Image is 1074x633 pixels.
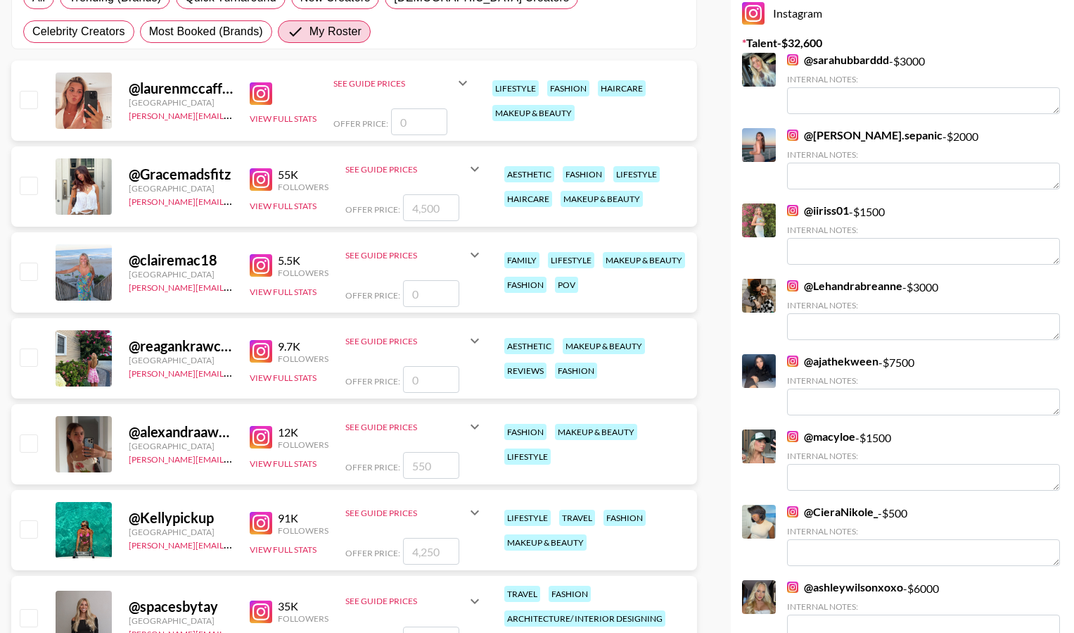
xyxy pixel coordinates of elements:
div: See Guide Prices [345,164,466,175]
div: Internal Notes: [787,300,1060,311]
a: @sarahubbarddd [787,53,889,67]
div: [GEOGRAPHIC_DATA] [129,269,233,280]
div: See Guide Prices [345,238,483,272]
div: - $ 1500 [787,430,1060,491]
button: View Full Stats [250,544,317,555]
div: fashion [504,277,546,293]
div: makeup & beauty [555,424,637,440]
div: @ alexandraawalker [129,423,233,441]
a: [PERSON_NAME][EMAIL_ADDRESS][PERSON_NAME][DOMAIN_NAME] [129,194,404,207]
div: See Guide Prices [345,508,466,518]
input: 0 [403,366,459,393]
div: Followers [278,613,328,624]
div: Instagram [742,2,1063,25]
img: Instagram [250,601,272,623]
input: 4,500 [403,194,459,221]
a: [PERSON_NAME][EMAIL_ADDRESS][PERSON_NAME][DOMAIN_NAME] [129,108,404,121]
a: @iiriss01 [787,203,849,218]
div: See Guide Prices [345,250,466,261]
img: Instagram [787,205,798,216]
input: 550 [403,452,459,479]
img: Instagram [787,431,798,442]
a: @macyloe [787,430,855,444]
div: Followers [278,353,328,364]
img: Instagram [787,582,798,593]
span: Offer Price: [345,548,400,558]
div: Internal Notes: [787,74,1060,84]
div: See Guide Prices [345,596,466,606]
input: 4,250 [403,538,459,565]
div: @ spacesbytay [129,598,233,615]
div: @ Gracemadsfitz [129,165,233,183]
input: 0 [403,280,459,307]
span: Offer Price: [345,462,400,472]
div: See Guide Prices [345,584,483,618]
div: travel [504,586,540,602]
img: Instagram [787,280,798,292]
div: Internal Notes: [787,225,1060,235]
div: haircare [598,80,646,96]
div: See Guide Prices [345,336,466,346]
div: 12K [278,425,328,439]
div: @ reagankrawczyk [129,337,233,355]
div: Internal Notes: [787,451,1060,461]
div: makeup & beauty [492,105,575,121]
div: family [504,252,539,268]
img: Instagram [787,356,798,367]
span: Offer Price: [345,204,400,215]
div: travel [559,510,595,526]
a: @CieraNikole_ [787,505,878,519]
div: [GEOGRAPHIC_DATA] [129,527,233,537]
div: lifestyle [613,166,660,182]
img: Instagram [250,340,272,363]
span: Offer Price: [345,290,400,301]
div: lifestyle [548,252,594,268]
div: @ Kellypickup [129,509,233,527]
img: Instagram [787,54,798,65]
div: lifestyle [504,449,551,465]
div: makeup & beauty [563,338,645,354]
div: [GEOGRAPHIC_DATA] [129,441,233,451]
div: Followers [278,268,328,278]
a: @ashleywilsonxoxo [787,580,903,594]
div: 35K [278,599,328,613]
a: [PERSON_NAME][EMAIL_ADDRESS][PERSON_NAME][DOMAIN_NAME] [129,365,404,379]
div: See Guide Prices [345,324,483,358]
div: fashion [603,510,646,526]
div: Followers [278,525,328,536]
img: Instagram [742,2,765,25]
div: aesthetic [504,166,554,182]
div: 55K [278,168,328,182]
div: See Guide Prices [345,496,483,529]
div: - $ 2000 [787,128,1060,189]
div: fashion [549,586,591,602]
div: 91K [278,511,328,525]
span: Most Booked (Brands) [149,23,263,40]
div: 9.7K [278,339,328,353]
div: [GEOGRAPHIC_DATA] [129,183,233,194]
img: Instagram [250,426,272,449]
img: Instagram [787,506,798,518]
div: Internal Notes: [787,526,1060,537]
div: @ clairemac18 [129,251,233,269]
div: [GEOGRAPHIC_DATA] [129,615,233,626]
div: fashion [547,80,589,96]
span: My Roster [309,23,362,40]
a: @Lehandrabreanne [787,279,902,293]
div: Followers [278,182,328,192]
label: Talent - $ 32,600 [742,36,1063,50]
div: makeup & beauty [561,191,643,207]
span: Celebrity Creators [32,23,125,40]
button: View Full Stats [250,458,317,469]
div: See Guide Prices [345,410,483,444]
div: haircare [504,191,552,207]
div: - $ 3000 [787,279,1060,340]
span: Offer Price: [333,118,388,129]
div: pov [555,277,578,293]
div: - $ 500 [787,505,1060,566]
button: View Full Stats [250,372,317,383]
a: @ajathekween [787,354,878,368]
div: Followers [278,439,328,450]
div: See Guide Prices [333,66,471,100]
div: See Guide Prices [345,152,483,186]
